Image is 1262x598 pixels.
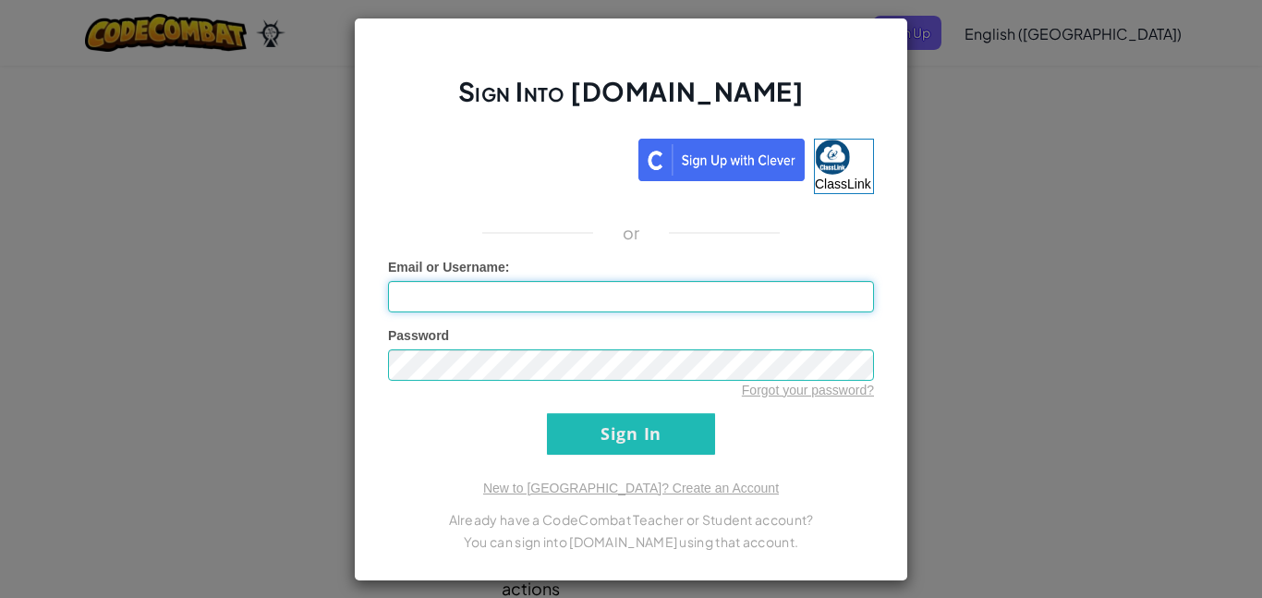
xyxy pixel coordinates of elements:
span: ClassLink [815,177,871,191]
img: clever_sso_button@2x.png [638,139,805,181]
p: Already have a CodeCombat Teacher or Student account? [388,508,874,531]
h2: Sign Into [DOMAIN_NAME] [388,74,874,128]
p: or [623,222,640,244]
span: Password [388,328,449,343]
span: Email or Username [388,260,505,275]
a: New to [GEOGRAPHIC_DATA]? Create an Account [483,481,779,495]
a: Forgot your password? [742,383,874,397]
label: : [388,258,510,276]
img: classlink-logo-small.png [815,140,850,175]
p: You can sign into [DOMAIN_NAME] using that account. [388,531,874,553]
iframe: Sign in with Google Button [379,137,638,177]
input: Sign In [547,413,715,455]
